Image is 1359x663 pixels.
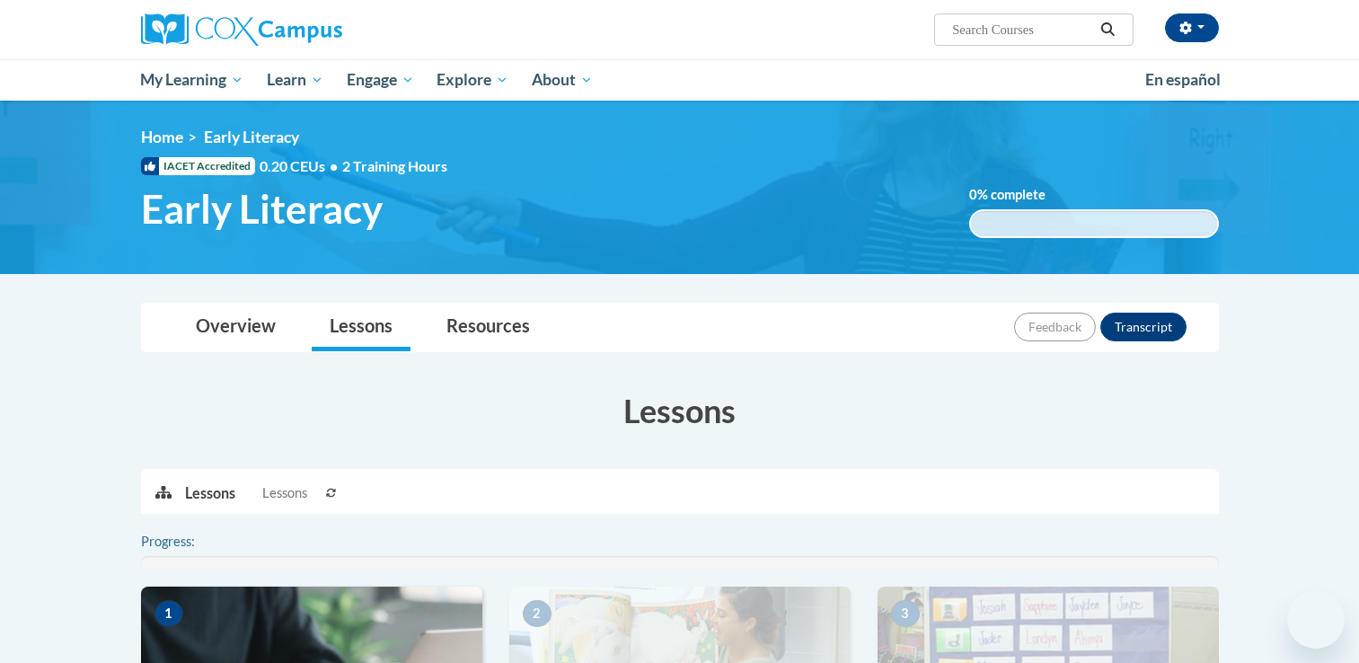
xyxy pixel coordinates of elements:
span: IACET Accredited [141,157,255,175]
span: Lessons [262,483,307,503]
label: % complete [969,185,1072,205]
span: 2 Training Hours [342,157,447,174]
span: 0 [969,187,977,202]
span: Explore [437,69,508,91]
a: About [520,59,604,101]
span: 3 [891,600,920,627]
label: Progress: [141,532,244,552]
span: 2 [523,600,552,627]
a: My Learning [129,59,256,101]
span: Engage [347,69,414,91]
span: En español [1145,70,1221,89]
span: My Learning [140,69,243,91]
button: Feedback [1014,313,1096,341]
a: Overview [178,304,294,351]
span: 0.20 CEUs [260,156,342,176]
a: Engage [335,59,426,101]
span: Early Literacy [204,128,299,146]
a: Cox Campus [141,13,482,46]
img: Cox Campus [141,13,342,46]
h3: Lessons [141,388,1219,433]
span: Early Literacy [141,185,383,233]
a: Resources [428,304,548,351]
a: Learn [255,59,335,101]
a: Explore [425,59,520,101]
span: 1 [154,600,183,627]
span: About [532,69,593,91]
input: Search Courses [950,19,1094,40]
button: Account Settings [1165,13,1219,42]
p: Lessons [185,483,235,503]
span: Learn [267,69,323,91]
div: Main menu [114,59,1246,101]
a: En español [1134,61,1232,99]
button: Search [1094,19,1121,40]
button: Transcript [1100,313,1187,341]
a: Home [141,128,183,146]
span: • [330,157,338,174]
iframe: Button to launch messaging window [1287,591,1345,649]
a: Lessons [312,304,410,351]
